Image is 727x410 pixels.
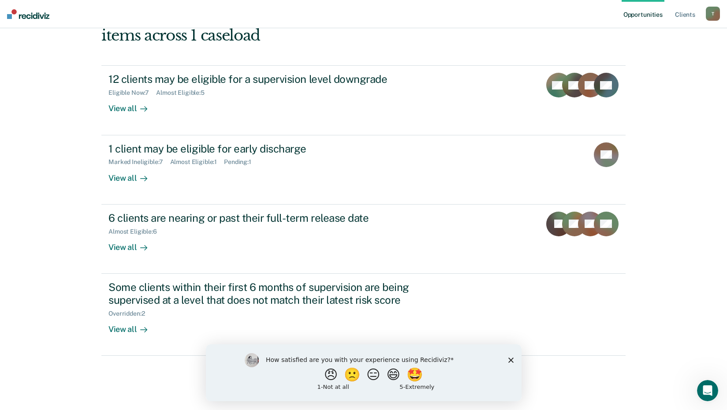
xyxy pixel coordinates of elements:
iframe: Survey by Kim from Recidiviz [206,344,522,401]
div: Almost Eligible : 1 [170,158,224,166]
div: Eligible Now : 7 [108,89,156,97]
div: View all [108,97,158,114]
iframe: Intercom live chat [697,380,718,401]
img: Recidiviz [7,9,49,19]
div: Overridden : 2 [108,310,152,317]
button: T [706,7,720,21]
div: Almost Eligible : 5 [156,89,212,97]
div: View all [108,317,158,334]
div: Hi, [PERSON_NAME]. We’ve found some outstanding items across 1 caseload [101,8,521,45]
a: 1 client may be eligible for early dischargeMarked Ineligible:7Almost Eligible:1Pending:1View all [101,135,626,205]
div: View all [108,235,158,252]
a: Some clients within their first 6 months of supervision are being supervised at a level that does... [101,274,626,356]
a: 12 clients may be eligible for a supervision level downgradeEligible Now:7Almost Eligible:5View all [101,65,626,135]
div: Marked Ineligible : 7 [108,158,170,166]
a: 6 clients are nearing or past their full-term release dateAlmost Eligible:6View all [101,205,626,274]
div: View all [108,166,158,183]
div: Almost Eligible : 6 [108,228,164,235]
div: 1 client may be eligible for early discharge [108,142,418,155]
div: 6 clients are nearing or past their full-term release date [108,212,418,224]
div: Some clients within their first 6 months of supervision are being supervised at a level that does... [108,281,418,306]
div: 12 clients may be eligible for a supervision level downgrade [108,73,418,86]
div: Pending : 1 [224,158,258,166]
